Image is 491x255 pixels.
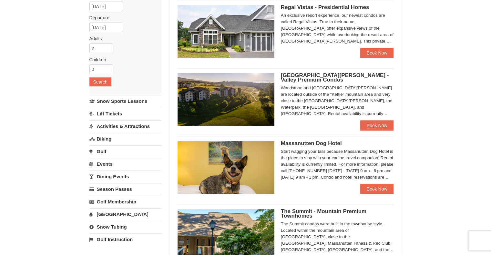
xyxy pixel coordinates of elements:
[281,72,389,83] span: [GEOGRAPHIC_DATA][PERSON_NAME] - Valley Premium Condos
[89,77,111,86] button: Search
[89,145,161,157] a: Golf
[360,48,394,58] a: Book Now
[360,184,394,194] a: Book Now
[281,85,394,117] div: Woodstone and [GEOGRAPHIC_DATA][PERSON_NAME] are located outside of the "Kettle" mountain area an...
[281,221,394,253] div: The Summit condos were built in the townhouse style. Located within the mountain area of [GEOGRAP...
[89,15,157,21] label: Departure
[281,148,394,181] div: Start wagging your tails because Massanutten Dog Hotel is the place to stay with your canine trav...
[281,140,342,146] span: Massanutten Dog Hotel
[89,196,161,208] a: Golf Membership
[89,35,157,42] label: Adults
[89,95,161,107] a: Snow Sports Lessons
[360,120,394,131] a: Book Now
[89,158,161,170] a: Events
[89,133,161,145] a: Biking
[178,141,274,194] img: 27428181-5-81c892a3.jpg
[178,5,274,58] img: 19218991-1-902409a9.jpg
[89,221,161,233] a: Snow Tubing
[89,183,161,195] a: Season Passes
[281,208,366,219] span: The Summit - Mountain Premium Townhomes
[89,56,157,63] label: Children
[281,4,369,10] span: Regal Vistas - Presidential Homes
[89,208,161,220] a: [GEOGRAPHIC_DATA]
[89,171,161,182] a: Dining Events
[281,12,394,44] div: An exclusive resort experience, our newest condos are called Regal Vistas. True to their name, [G...
[89,120,161,132] a: Activities & Attractions
[178,73,274,126] img: 19219041-4-ec11c166.jpg
[89,108,161,120] a: Lift Tickets
[89,233,161,245] a: Golf Instruction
